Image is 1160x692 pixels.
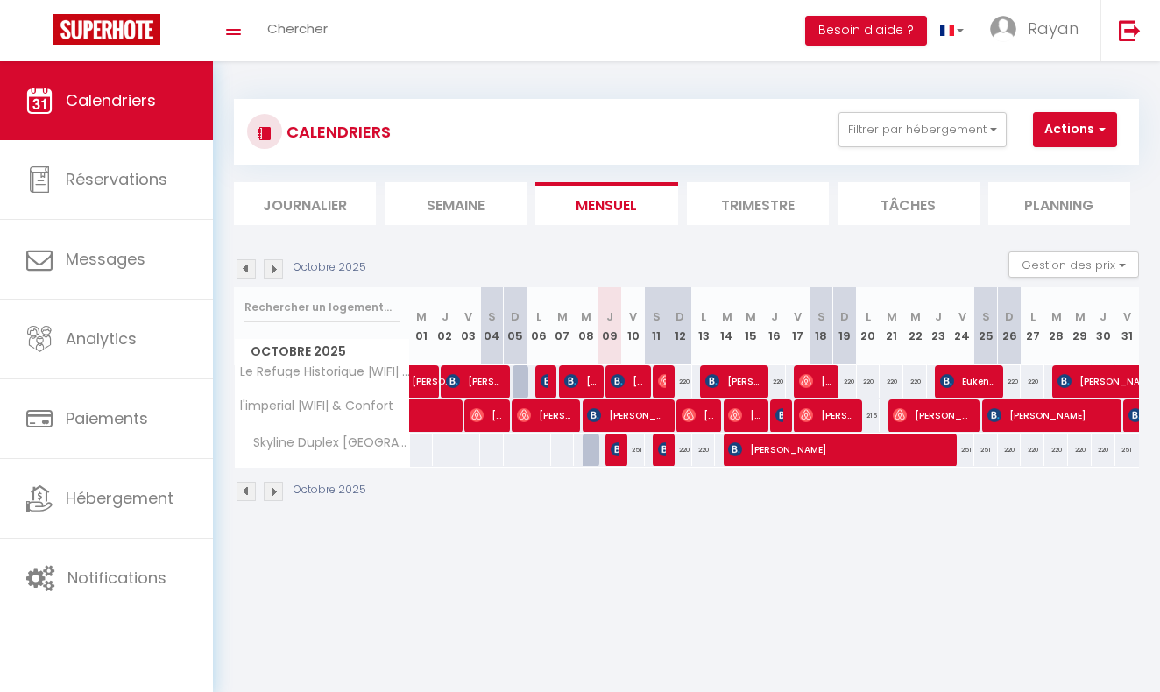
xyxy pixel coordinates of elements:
span: Réservations [66,168,167,190]
th: 27 [1021,287,1044,365]
th: 22 [903,287,927,365]
th: 24 [951,287,974,365]
abbr: M [1075,308,1086,325]
abbr: J [771,308,778,325]
abbr: L [1030,308,1036,325]
span: [PERSON_NAME] [470,399,501,432]
th: 09 [598,287,621,365]
div: 220 [857,365,881,398]
div: 251 [1115,434,1139,466]
abbr: V [958,308,966,325]
li: Tâches [838,182,980,225]
div: 220 [1068,434,1092,466]
span: [PERSON_NAME] [611,364,642,398]
abbr: D [840,308,849,325]
a: [PERSON_NAME] [403,365,427,399]
th: 11 [645,287,668,365]
li: Mensuel [535,182,677,225]
div: 220 [668,434,692,466]
div: 220 [833,365,857,398]
th: 04 [480,287,504,365]
img: ... [990,16,1016,42]
span: Messages [66,248,145,270]
img: logout [1119,19,1141,41]
th: 31 [1115,287,1139,365]
span: [PERSON_NAME] [412,356,452,389]
th: 06 [527,287,551,365]
abbr: D [511,308,520,325]
th: 01 [410,287,434,365]
p: Octobre 2025 [294,259,366,276]
span: Skyline Duplex [GEOGRAPHIC_DATA] [237,434,413,453]
span: Calendriers [66,89,156,111]
th: 21 [880,287,903,365]
span: [PERSON_NAME] [775,399,783,432]
th: 02 [433,287,456,365]
span: Chercher [267,19,328,38]
span: [PERSON_NAME] [728,399,760,432]
div: 220 [1092,434,1115,466]
li: Semaine [385,182,527,225]
span: l'imperial |WIFI| & Confort [237,399,393,413]
th: 05 [504,287,527,365]
li: Journalier [234,182,376,225]
span: [PERSON_NAME] [682,399,713,432]
div: 220 [1044,434,1068,466]
abbr: J [1100,308,1107,325]
th: 20 [857,287,881,365]
div: 220 [668,365,692,398]
abbr: D [1005,308,1014,325]
span: Hébergement [66,487,173,509]
abbr: S [488,308,496,325]
div: 220 [762,365,786,398]
div: 220 [998,365,1022,398]
p: Octobre 2025 [294,482,366,498]
span: Le Refuge Historique |WIFI| Parking - [GEOGRAPHIC_DATA] [237,365,413,378]
span: Eukene Gontan [940,364,995,398]
th: 07 [551,287,575,365]
abbr: M [416,308,427,325]
div: 251 [621,434,645,466]
div: 220 [880,365,903,398]
abbr: L [866,308,871,325]
th: 16 [762,287,786,365]
button: Besoin d'aide ? [805,16,927,46]
span: [PERSON_NAME] [799,364,831,398]
abbr: S [817,308,825,325]
abbr: M [581,308,591,325]
th: 28 [1044,287,1068,365]
th: 25 [974,287,998,365]
th: 26 [998,287,1022,365]
th: 29 [1068,287,1092,365]
th: 12 [668,287,692,365]
abbr: V [629,308,637,325]
div: 220 [692,434,716,466]
abbr: J [606,308,613,325]
div: 220 [1021,365,1044,398]
abbr: M [746,308,756,325]
abbr: V [464,308,472,325]
th: 14 [715,287,739,365]
span: Octobre 2025 [235,339,409,364]
th: 15 [739,287,762,365]
span: [PERSON_NAME] [564,364,596,398]
abbr: V [794,308,802,325]
span: [PERSON_NAME] [517,399,572,432]
th: 19 [833,287,857,365]
span: [PERSON_NAME] [705,364,760,398]
div: 220 [903,365,927,398]
span: [PERSON_NAME] [728,433,949,466]
abbr: M [557,308,568,325]
abbr: J [442,308,449,325]
span: [PERSON_NAME] [799,399,854,432]
div: 220 [1021,434,1044,466]
div: 215 [857,399,881,432]
abbr: M [722,308,732,325]
span: [PERSON_NAME] [446,364,501,398]
div: 251 [951,434,974,466]
th: 30 [1092,287,1115,365]
input: Rechercher un logement... [244,292,400,323]
th: 23 [927,287,951,365]
abbr: J [935,308,942,325]
span: [PERSON_NAME] [658,433,666,466]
